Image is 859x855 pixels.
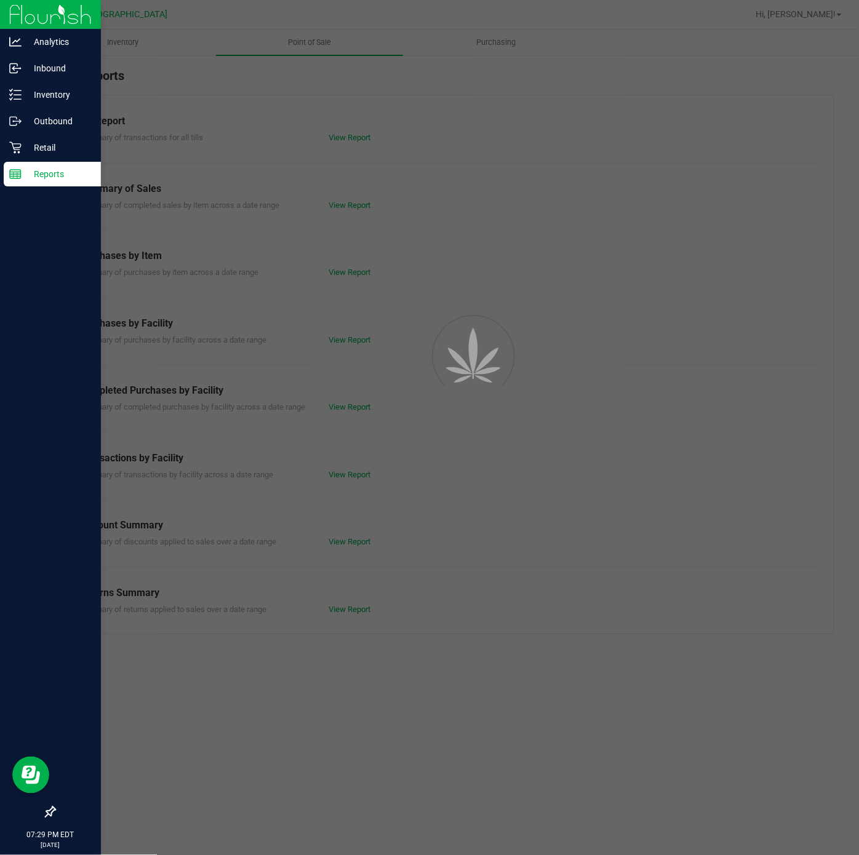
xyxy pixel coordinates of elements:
[9,62,22,74] inline-svg: Inbound
[9,141,22,154] inline-svg: Retail
[9,168,22,180] inline-svg: Reports
[22,140,95,155] p: Retail
[22,34,95,49] p: Analytics
[22,167,95,181] p: Reports
[22,61,95,76] p: Inbound
[22,87,95,102] p: Inventory
[9,115,22,127] inline-svg: Outbound
[9,36,22,48] inline-svg: Analytics
[6,829,95,840] p: 07:29 PM EDT
[9,89,22,101] inline-svg: Inventory
[22,114,95,129] p: Outbound
[6,840,95,849] p: [DATE]
[12,757,49,793] iframe: Resource center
